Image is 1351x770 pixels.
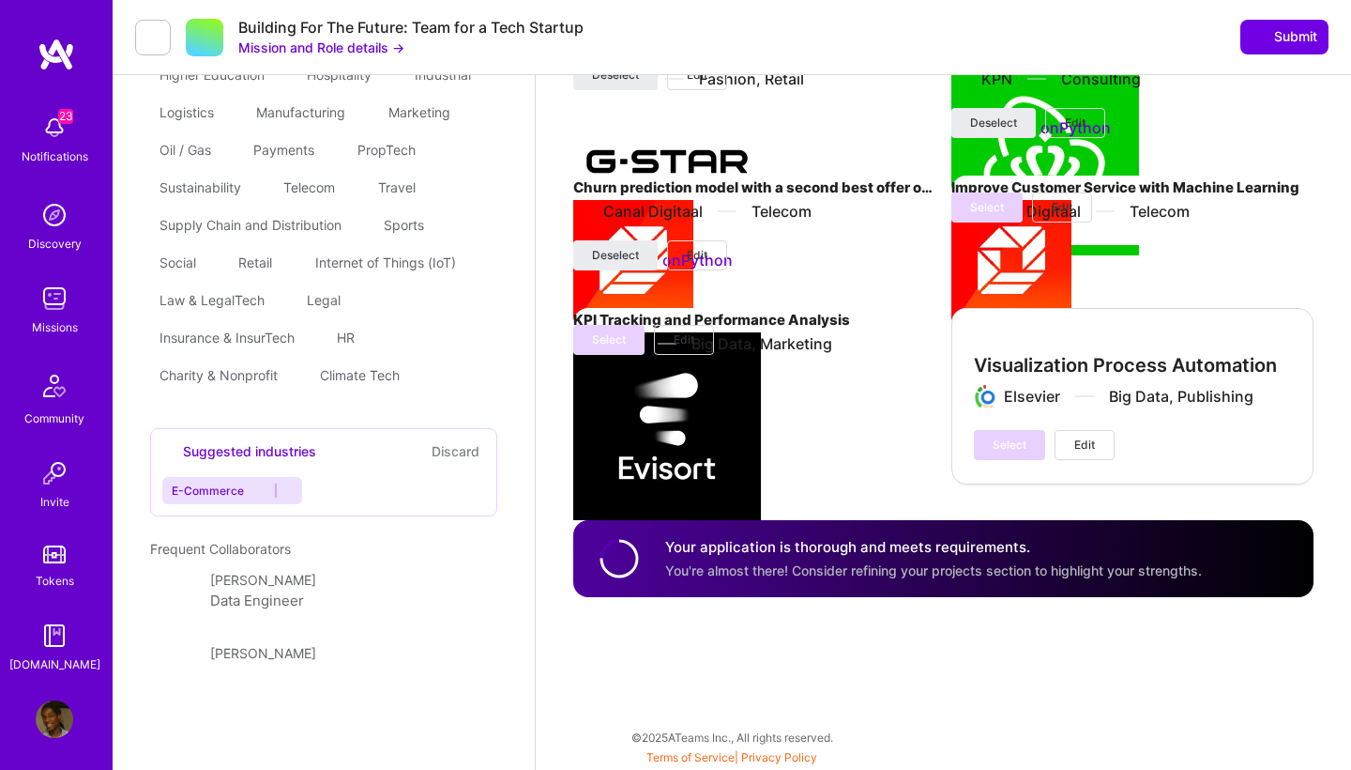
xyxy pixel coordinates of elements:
[40,492,69,512] div: Invite
[1055,430,1115,460] button: Edit
[58,109,73,124] span: 23
[665,562,1202,578] span: You're almost there! Consider refining your projects section to highlight your strengths.
[28,234,82,254] div: Discovery
[741,750,817,764] a: Privacy Policy
[1074,437,1095,454] span: Edit
[424,184,432,192] i: icon Close
[303,334,311,342] i: icon Close
[205,259,212,267] i: icon Close
[970,115,1017,131] span: Deselect
[24,408,84,428] div: Community
[210,643,316,663] div: [PERSON_NAME]
[229,248,297,278] div: Retail
[22,146,88,166] div: Notifications
[327,323,380,353] div: HR
[150,173,266,203] div: Sustainability
[273,297,281,304] i: icon Close
[36,571,74,591] div: Tokens
[1065,115,1085,131] span: Edit
[1096,210,1115,212] img: divider
[244,135,340,165] div: Payments
[408,372,416,379] i: icon Close
[150,210,367,240] div: Supply Chain and Distribution
[667,60,727,90] button: Edit
[573,228,936,293] div: Matched on Python
[150,248,221,278] div: Social
[32,363,77,408] img: Community
[36,617,73,654] img: guide book
[343,184,351,192] i: icon Close
[150,285,290,316] div: Law & LegalTech
[282,484,296,498] i: Reject
[150,635,497,672] a: [PERSON_NAME]
[162,444,175,457] i: icon SuggestedTeams
[1045,108,1105,138] button: Edit
[286,372,294,379] i: icon Close
[150,135,236,165] div: Oil / Gas
[981,69,1141,89] div: KPN Consulting
[573,200,693,320] img: Company logo
[150,541,291,557] span: Frequent Collaborators
[687,67,707,84] span: Edit
[36,701,73,738] img: User Avatar
[654,325,714,355] button: Edit
[150,98,239,128] div: Logistics
[32,317,78,337] div: Missions
[433,222,440,229] i: icon Close
[951,200,1071,320] img: Company logo
[665,537,1202,557] h4: Your application is thorough and meets requirements.
[36,109,73,146] img: bell
[573,68,761,255] img: Company logo
[718,210,736,212] img: divider
[150,361,303,391] div: Charity & Nonprofit
[36,280,73,317] img: teamwork
[354,109,361,116] i: icon Close
[348,135,441,165] div: PropTech
[573,60,658,90] button: Deselect
[951,108,1036,138] button: Deselect
[1052,199,1072,216] span: Edit
[150,323,320,353] div: Insurance & InsurTech
[646,750,735,764] a: Terms of Service
[36,454,73,492] img: Invite
[162,441,316,461] div: Suggested industries
[369,173,441,203] div: Travel
[9,654,100,674] div: [DOMAIN_NAME]
[592,247,639,264] span: Deselect
[250,184,257,192] i: icon Close
[238,18,584,38] div: Building For The Future: Team for a Tech Startup
[113,714,1351,761] div: © 2025 ATeams Inc., All rights reserved.
[573,240,658,270] button: Deselect
[951,176,1314,200] h4: Improve Customer Service with Machine Learning
[951,68,1139,255] img: Company logo
[38,38,75,71] img: logo
[603,201,812,222] div: Canal Digitaal Telecom
[573,332,761,520] img: Company logo
[573,308,936,332] h4: KPI Tracking and Performance Analysis
[36,196,73,234] img: discovery
[222,109,230,116] i: icon Close
[247,98,371,128] div: Manufacturing
[1032,192,1092,223] button: Edit
[238,38,404,57] button: Mission and Role details →
[1240,20,1328,54] button: Submit
[150,570,497,612] a: [PERSON_NAME]Data Engineer
[43,546,66,563] img: tokens
[349,297,357,304] i: icon Close
[306,248,481,278] div: Internet of Things (IoT)
[363,334,371,342] i: icon Close
[464,259,472,267] i: icon Close
[459,109,466,116] i: icon Close
[426,440,485,462] button: Discard
[311,361,425,391] div: Climate Tech
[424,146,432,154] i: icon Close
[281,259,288,267] i: icon Close
[274,173,360,203] div: Telecom
[255,484,269,498] i: Accept
[210,590,304,612] div: Data Engineer
[674,331,694,348] span: Edit
[145,30,160,45] i: icon LeftArrowDark
[603,333,832,354] div: Eviso Big Data, Marketing
[374,210,449,240] div: Sports
[687,247,707,264] span: Edit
